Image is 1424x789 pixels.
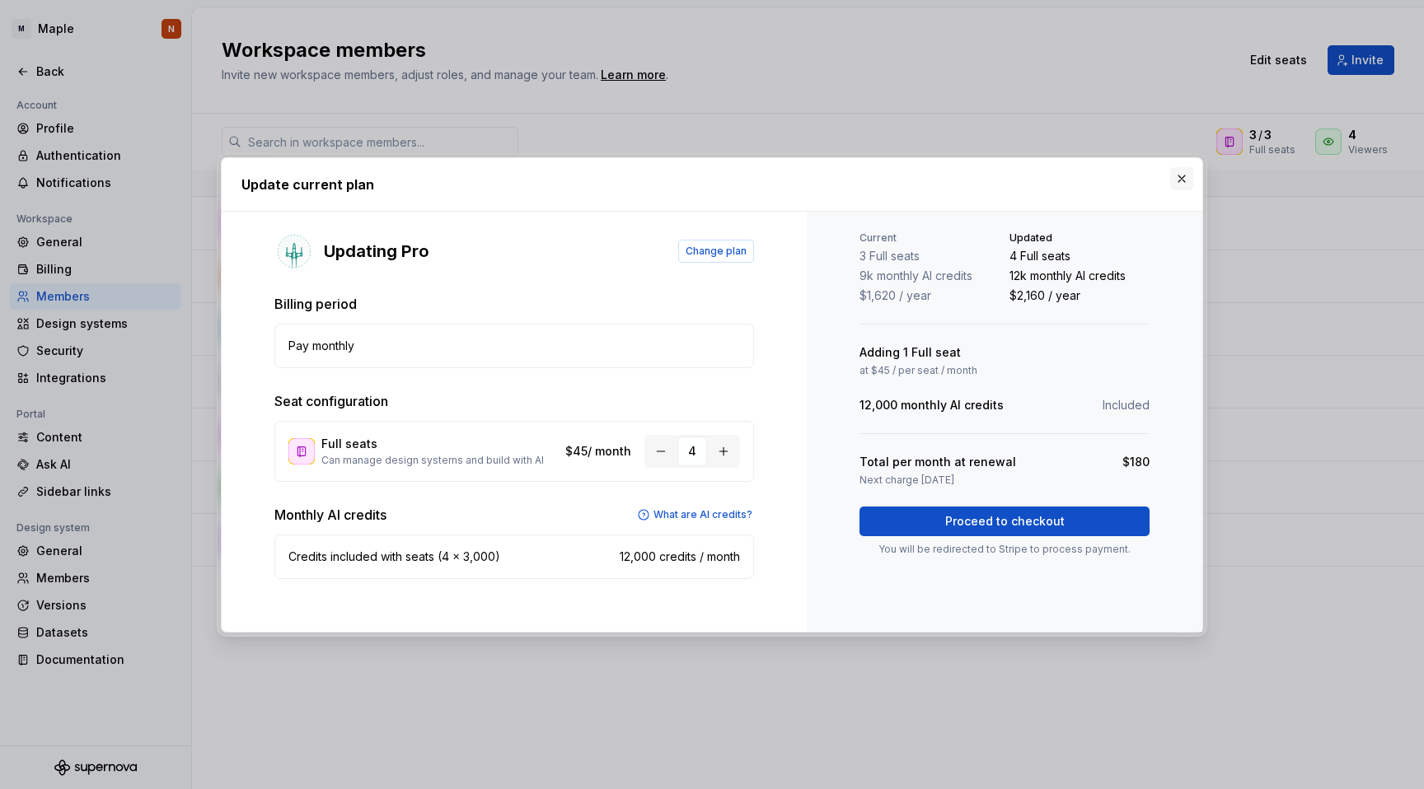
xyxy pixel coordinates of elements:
p: 9k monthly AI credits [860,268,1000,284]
button: Pay monthly [274,324,754,368]
p: $1,620 / year [860,287,1000,304]
p: 3 Full seats [860,248,1000,264]
p: 4 Full seats [1009,248,1150,264]
p: $2,160 / year [1009,287,1150,304]
p: Credits included with seats (4 x 3,000) [288,549,500,565]
p: 12k monthly AI credits [1009,268,1150,284]
p: Updated [1009,231,1150,245]
p: Included [1103,397,1150,413]
button: Change plan [678,240,754,263]
p: $180 [1122,454,1150,470]
p: Total per month at renewal [860,454,1016,470]
p: Adding 1 Full seat [860,344,961,361]
p: You will be redirected to Stripe to process payment. [860,543,1150,556]
h2: Update current plan [241,175,1183,194]
span: Change plan [686,245,747,258]
div: 4 [677,437,707,466]
p: 12,000 monthly AI credits [860,397,1004,413]
p: Pay monthly [288,338,354,354]
p: Full seats [321,436,559,452]
p: What are AI credits? [653,508,752,521]
p: Billing period [274,294,754,314]
p: Updating Pro [324,240,429,263]
p: Next charge [DATE] [860,474,954,487]
p: Seat configuration [274,391,754,411]
button: Proceed to checkout [860,507,1150,536]
span: Proceed to checkout [945,513,1065,530]
p: Monthly AI credits [274,505,386,525]
p: Can manage design systems and build with AI [321,454,559,467]
p: at $45 / per seat / month [860,364,977,377]
p: 12,000 credits / month [620,549,740,565]
p: Current [860,231,1000,245]
p: $45 / month [565,443,631,460]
